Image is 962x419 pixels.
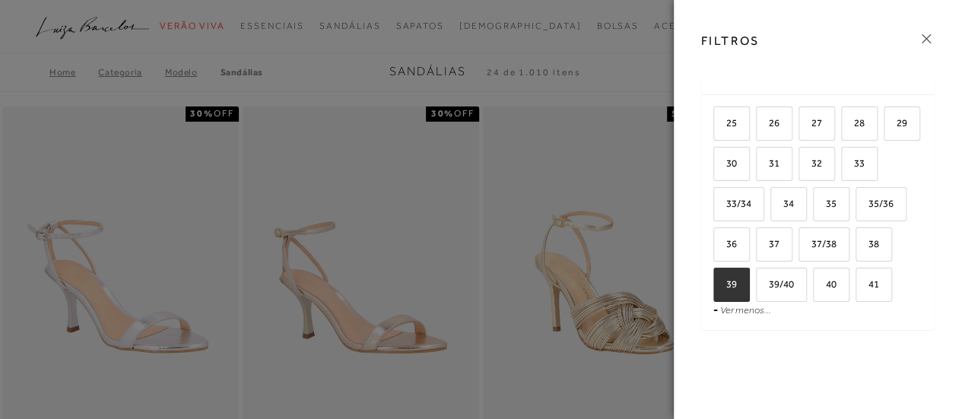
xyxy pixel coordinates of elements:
[754,158,769,173] input: 31
[800,117,822,129] span: 27
[711,239,726,254] input: 36
[843,157,865,169] span: 33
[711,279,726,294] input: 39
[857,238,879,249] span: 38
[757,278,794,290] span: 39/40
[768,198,783,214] input: 34
[711,118,726,133] input: 25
[757,157,779,169] span: 31
[715,198,751,209] span: 33/34
[713,303,718,316] span: -
[811,279,826,294] input: 40
[814,278,837,290] span: 40
[853,239,868,254] input: 38
[857,198,894,209] span: 35/36
[715,238,737,249] span: 36
[853,198,868,214] input: 35/36
[711,158,726,173] input: 30
[796,239,811,254] input: 37/38
[839,158,854,173] input: 33
[754,239,769,254] input: 37
[711,198,726,214] input: 33/34
[814,198,837,209] span: 35
[754,279,769,294] input: 39/40
[811,198,826,214] input: 35
[757,238,779,249] span: 37
[796,158,811,173] input: 32
[800,238,837,249] span: 37/38
[701,32,760,49] h3: FILTROS
[839,118,854,133] input: 28
[843,117,865,129] span: 28
[881,118,897,133] input: 29
[715,278,737,290] span: 39
[715,117,737,129] span: 25
[772,198,794,209] span: 34
[754,118,769,133] input: 26
[796,118,811,133] input: 27
[757,117,779,129] span: 26
[800,157,822,169] span: 32
[885,117,907,129] span: 29
[857,278,879,290] span: 41
[853,279,868,294] input: 41
[715,157,737,169] span: 30
[720,304,771,316] a: Ver menos...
